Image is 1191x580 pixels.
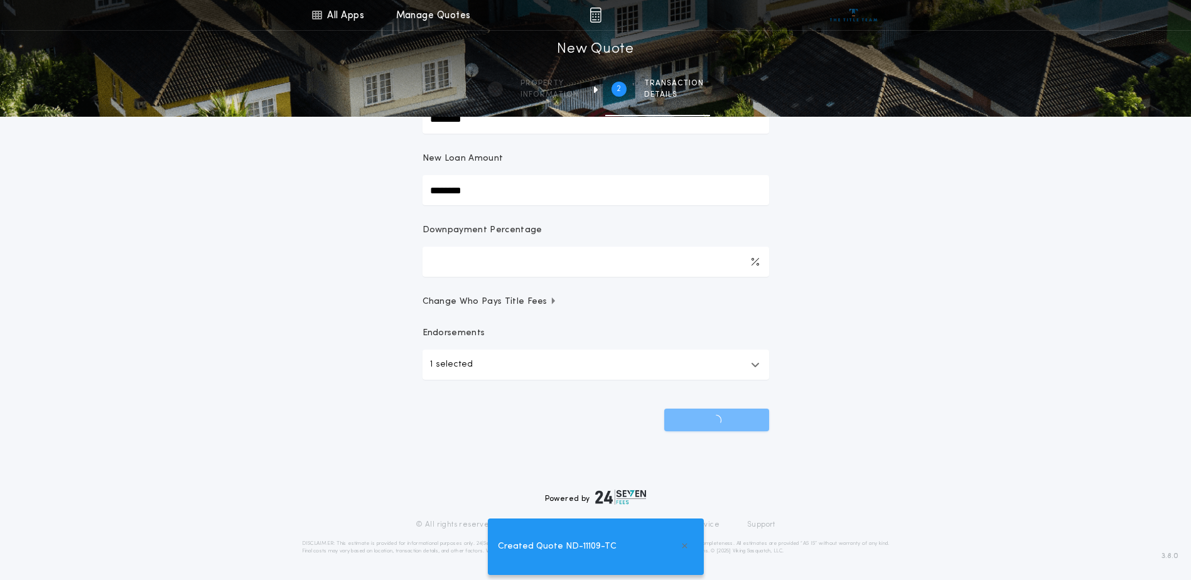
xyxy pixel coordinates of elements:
p: Downpayment Percentage [423,224,542,237]
p: Endorsements [423,327,769,340]
span: details [644,90,704,100]
input: Sale Price [423,104,769,134]
h1: New Quote [557,40,633,60]
input: New Loan Amount [423,175,769,205]
img: logo [595,490,647,505]
p: New Loan Amount [423,153,504,165]
div: Powered by [545,490,647,505]
button: Change Who Pays Title Fees [423,296,769,308]
span: Property [520,78,579,89]
img: img [590,8,601,23]
span: Change Who Pays Title Fees [423,296,558,308]
span: Transaction [644,78,704,89]
input: Downpayment Percentage [423,247,769,277]
img: vs-icon [830,9,877,21]
span: information [520,90,579,100]
span: Created Quote ND-11109-TC [498,540,617,554]
button: 1 selected [423,350,769,380]
p: 1 selected [430,357,473,372]
h2: 2 [617,84,621,94]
